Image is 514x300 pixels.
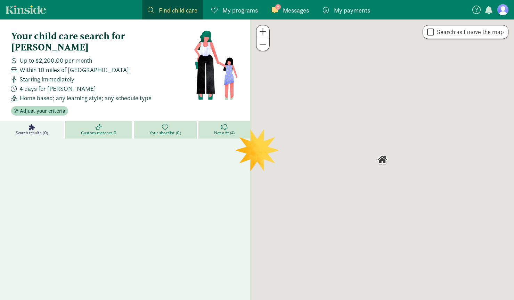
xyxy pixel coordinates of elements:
[159,6,197,15] span: Find child care
[434,28,504,36] label: Search as I move the map
[11,31,194,53] h4: Your child care search for [PERSON_NAME]
[16,130,48,136] span: Search results (0)
[20,107,65,115] span: Adjust your criteria
[19,65,129,74] span: Within 10 miles of [GEOGRAPHIC_DATA]
[214,130,235,136] span: Not a fit (4)
[19,84,96,93] span: 4 days for [PERSON_NAME]
[19,56,92,65] span: Up to $2,200.00 per month
[81,130,116,136] span: Custom matches 0
[275,4,281,10] span: 2
[283,6,309,15] span: Messages
[198,121,250,139] a: Not a fit (4)
[222,6,258,15] span: My programs
[65,121,134,139] a: Custom matches 0
[19,74,74,84] span: Starting immediately
[6,5,46,14] a: Kinside
[19,93,152,103] span: Home based; any learning style; any schedule type
[149,130,181,136] span: Your shortlist (0)
[374,151,391,168] div: Click to see details
[334,6,370,15] span: My payments
[11,106,68,116] button: Adjust your criteria
[134,121,198,139] a: Your shortlist (0)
